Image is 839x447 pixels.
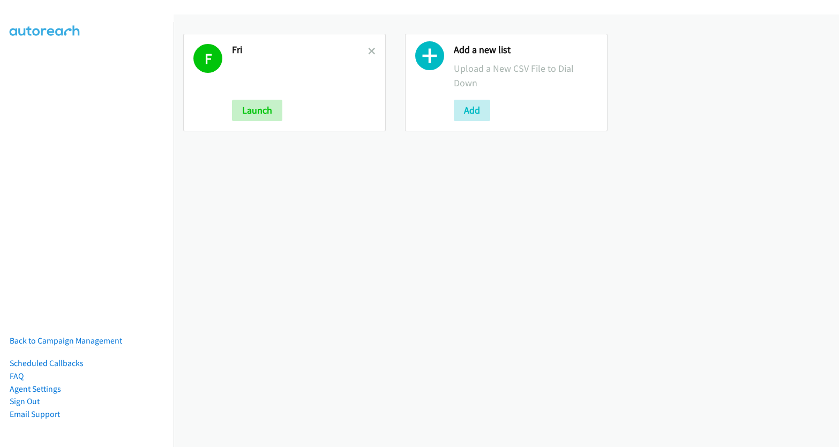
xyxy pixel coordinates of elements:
[232,100,282,121] button: Launch
[232,44,368,56] h2: Fri
[454,100,490,121] button: Add
[10,371,24,381] a: FAQ
[10,358,84,368] a: Scheduled Callbacks
[454,44,597,56] h2: Add a new list
[10,336,122,346] a: Back to Campaign Management
[10,409,60,419] a: Email Support
[10,396,40,406] a: Sign Out
[193,44,222,73] h1: F
[454,61,597,90] p: Upload a New CSV File to Dial Down
[10,384,61,394] a: Agent Settings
